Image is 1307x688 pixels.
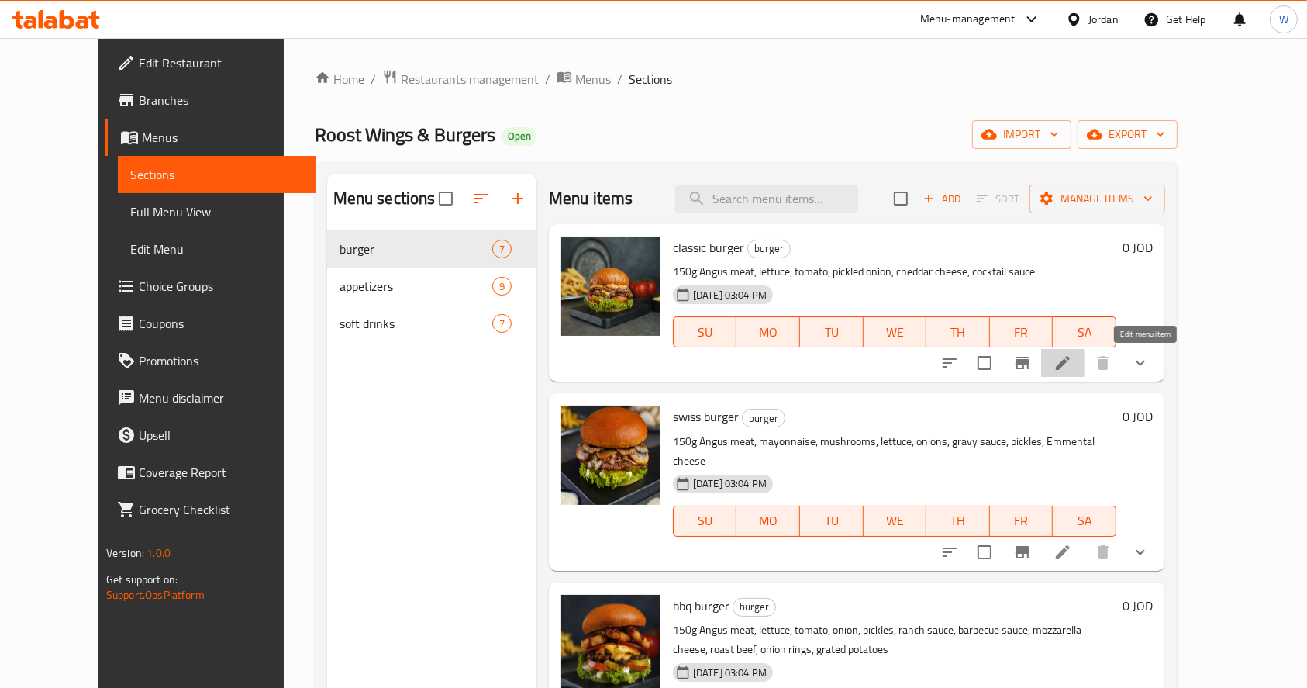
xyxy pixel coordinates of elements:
[340,314,492,333] div: soft drinks
[492,240,512,258] div: items
[1059,510,1110,532] span: SA
[990,506,1054,537] button: FR
[673,506,736,537] button: SU
[1131,354,1150,372] svg: Show Choices
[743,410,785,427] span: burger
[139,389,305,407] span: Menu disclaimer
[680,510,730,532] span: SU
[1042,189,1153,209] span: Manage items
[139,91,305,109] span: Branches
[1131,543,1150,562] svg: Show Choices
[990,316,1054,347] button: FR
[1122,344,1159,382] button: show more
[806,321,857,344] span: TU
[870,321,921,344] span: WE
[105,305,317,342] a: Coupons
[617,70,622,88] li: /
[673,262,1116,282] p: 150g Angus meat, lettuce, tomato, pickled onion, cheddar cheese, cocktail sauce
[673,405,739,428] span: swiss burger
[139,426,305,444] span: Upsell
[549,187,633,210] h2: Menu items
[315,117,495,152] span: Roost Wings & Burgers
[870,510,921,532] span: WE
[105,454,317,491] a: Coverage Report
[371,70,376,88] li: /
[105,268,317,305] a: Choice Groups
[1004,534,1041,571] button: Branch-specific-item
[118,230,317,268] a: Edit Menu
[105,81,317,119] a: Branches
[340,240,492,258] span: burger
[800,506,864,537] button: TU
[933,510,984,532] span: TH
[806,510,857,532] span: TU
[105,379,317,417] a: Menu disclaimer
[139,500,305,519] span: Grocery Checklist
[996,510,1047,532] span: FR
[687,288,773,303] span: [DATE] 03:04 PM
[680,321,730,344] span: SU
[864,316,927,347] button: WE
[401,70,539,88] span: Restaurants management
[736,506,800,537] button: MO
[742,409,785,427] div: burger
[493,279,511,294] span: 9
[130,202,305,221] span: Full Menu View
[1123,406,1153,427] h6: 0 JOD
[315,69,1178,89] nav: breadcrumb
[1085,344,1122,382] button: delete
[733,598,776,617] div: burger
[561,237,660,336] img: classic burger
[931,344,968,382] button: sort-choices
[673,621,1116,659] p: 150g Angus meat, lettuce, tomato, onion, pickles, ranch sauce, barbecue sauce, mozzarella cheese,...
[429,182,462,215] span: Select all sections
[968,347,1001,379] span: Select to update
[743,321,794,344] span: MO
[1059,321,1110,344] span: SA
[139,351,305,370] span: Promotions
[105,44,317,81] a: Edit Restaurant
[1053,316,1116,347] button: SA
[327,224,536,348] nav: Menu sections
[327,230,536,268] div: burger7
[1088,11,1119,28] div: Jordan
[675,185,858,213] input: search
[106,569,178,589] span: Get support on:
[105,417,317,454] a: Upsell
[673,432,1116,471] p: 150g Angus meat, mayonnaise, mushrooms, lettuce, onions, gravy sauce, pickles, Emmental cheese
[142,128,305,147] span: Menus
[1279,11,1288,28] span: W
[687,476,773,491] span: [DATE] 03:04 PM
[315,70,364,88] a: Home
[462,180,499,217] span: Sort sections
[118,156,317,193] a: Sections
[327,268,536,305] div: appetizers9
[1004,344,1041,382] button: Branch-specific-item
[1053,506,1116,537] button: SA
[557,69,611,89] a: Menus
[575,70,611,88] span: Menus
[748,240,790,258] span: burger
[493,316,511,331] span: 7
[985,125,1059,144] span: import
[139,277,305,296] span: Choice Groups
[917,187,967,211] span: Add item
[736,316,800,347] button: MO
[629,70,673,88] span: Sections
[130,240,305,258] span: Edit Menu
[139,314,305,333] span: Coupons
[139,54,305,72] span: Edit Restaurant
[1078,120,1178,149] button: export
[382,69,539,89] a: Restaurants management
[493,242,511,257] span: 7
[885,182,917,215] span: Select section
[733,598,775,616] span: burger
[105,342,317,379] a: Promotions
[967,187,1029,211] span: Select section first
[933,321,984,344] span: TH
[105,491,317,528] a: Grocery Checklist
[1123,595,1153,617] h6: 0 JOD
[1029,185,1165,213] button: Manage items
[340,277,492,296] span: appetizers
